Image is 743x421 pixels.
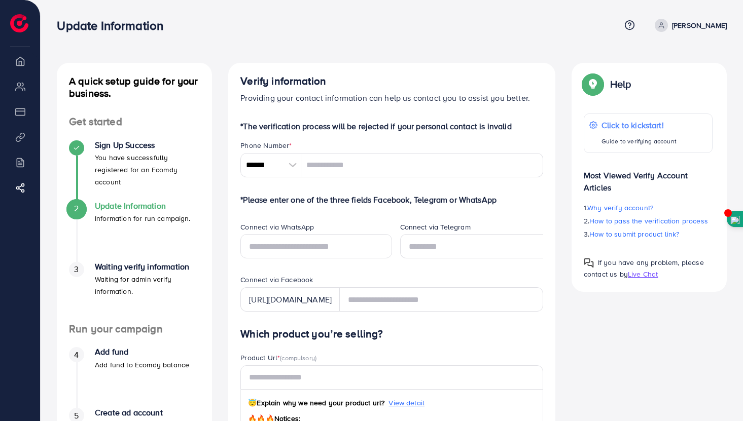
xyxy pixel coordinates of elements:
[584,258,594,268] img: Popup guide
[74,263,79,275] span: 3
[95,408,200,417] h4: Create ad account
[700,375,735,413] iframe: Chat
[240,275,313,285] label: Connect via Facebook
[95,140,200,150] h4: Sign Up Success
[95,273,200,297] p: Waiting for admin verify information.
[584,75,602,93] img: Popup guide
[240,92,543,104] p: Providing your contact information can help us contact you to assist you better.
[602,119,677,131] p: Click to kickstart!
[240,75,543,88] h4: Verify information
[584,228,713,240] p: 3.
[589,216,708,226] span: How to pass the verification process
[95,151,200,188] p: You have successfully registered for an Ecomdy account
[57,75,212,99] h4: A quick setup guide for your business.
[602,135,677,147] p: Guide to verifying account
[584,161,713,194] p: Most Viewed Verify Account Articles
[240,222,314,232] label: Connect via WhatsApp
[95,201,191,211] h4: Update Information
[95,359,189,371] p: Add fund to Ecomdy balance
[57,18,171,33] h3: Update Information
[584,202,713,214] p: 1.
[628,269,658,279] span: Live Chat
[280,353,316,362] span: (compulsory)
[584,215,713,227] p: 2.
[10,14,28,32] img: logo
[240,287,340,312] div: [URL][DOMAIN_NAME]
[57,201,212,262] li: Update Information
[57,116,212,128] h4: Get started
[57,262,212,323] li: Waiting verify information
[651,19,727,32] a: [PERSON_NAME]
[95,262,200,272] h4: Waiting verify information
[584,257,704,279] span: If you have any problem, please contact us by
[240,120,543,132] p: *The verification process will be rejected if your personal contact is invalid
[74,349,79,361] span: 4
[240,328,543,340] h4: Which product you’re selling?
[388,398,424,408] span: View detail
[240,140,292,150] label: Phone Number
[95,212,191,224] p: Information for run campaign.
[589,229,679,239] span: How to submit product link?
[248,398,257,408] span: 😇
[57,140,212,201] li: Sign Up Success
[57,347,212,408] li: Add fund
[240,353,316,363] label: Product Url
[610,78,631,90] p: Help
[95,347,189,357] h4: Add fund
[400,222,471,232] label: Connect via Telegram
[57,323,212,335] h4: Run your campaign
[240,194,543,206] p: *Please enter one of the three fields Facebook, Telegram or WhatsApp
[672,19,727,31] p: [PERSON_NAME]
[74,203,79,214] span: 2
[587,203,653,213] span: Why verify account?
[248,398,384,408] span: Explain why we need your product url?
